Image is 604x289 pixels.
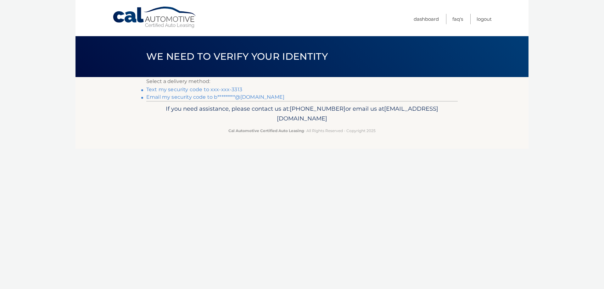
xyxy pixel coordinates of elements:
a: FAQ's [452,14,463,24]
span: [PHONE_NUMBER] [290,105,345,112]
a: Email my security code to b*********@[DOMAIN_NAME] [146,94,284,100]
span: We need to verify your identity [146,51,328,62]
a: Cal Automotive [112,6,197,29]
a: Logout [477,14,492,24]
strong: Cal Automotive Certified Auto Leasing [228,128,304,133]
p: If you need assistance, please contact us at: or email us at [150,104,454,124]
a: Text my security code to xxx-xxx-3313 [146,86,242,92]
a: Dashboard [414,14,439,24]
p: Select a delivery method: [146,77,458,86]
p: - All Rights Reserved - Copyright 2025 [150,127,454,134]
